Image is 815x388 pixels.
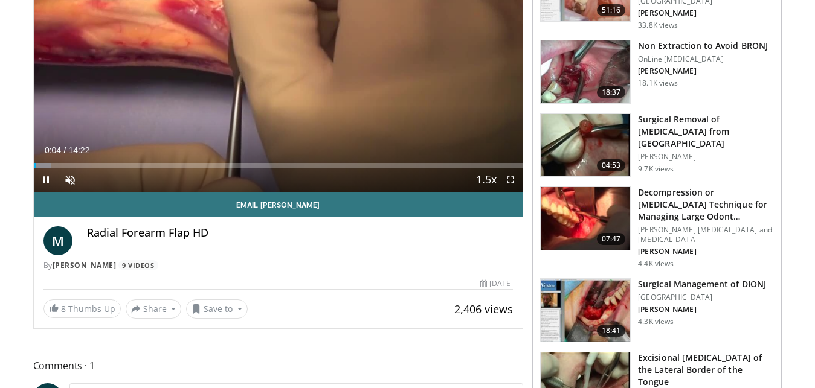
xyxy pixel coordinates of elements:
[638,278,766,290] h3: Surgical Management of DIONJ
[638,40,768,52] h3: Non Extraction to Avoid BRONJ
[43,299,121,318] a: 8 Thumbs Up
[454,302,513,316] span: 2,406 views
[118,260,158,270] a: 9 Videos
[638,305,766,314] p: [PERSON_NAME]
[638,113,774,150] h3: Surgical Removal of [MEDICAL_DATA] from [GEOGRAPHIC_DATA]
[540,278,774,342] a: 18:41 Surgical Management of DIONJ [GEOGRAPHIC_DATA] [PERSON_NAME] 4.3K views
[480,278,513,289] div: [DATE]
[638,152,774,162] p: [PERSON_NAME]
[597,86,626,98] span: 18:37
[126,299,182,319] button: Share
[34,192,523,217] a: Email [PERSON_NAME]
[638,247,774,256] p: [PERSON_NAME]
[597,325,626,337] span: 18:41
[638,186,774,223] h3: Decompression or [MEDICAL_DATA] Technique for Managing Large Odont…
[541,114,630,177] img: 21ef1dab-b335-4518-ade6-c0083bb9a05b.150x105_q85_crop-smart_upscale.jpg
[33,358,524,374] span: Comments 1
[498,168,523,192] button: Fullscreen
[43,260,514,271] div: By
[541,40,630,103] img: d93abb04-43be-42ba-9e81-e536ef9811c2.150x105_q85_crop-smart_upscale.jpg
[638,317,674,326] p: 4.3K views
[638,259,674,269] p: 4.4K views
[638,352,774,388] h3: Excisional [MEDICAL_DATA] of the Lateral Border of the Tongue
[541,187,630,250] img: e3d15a41-13de-461b-a0a4-0e295401ac48.150x105_q85_crop-smart_upscale.jpg
[597,4,626,16] span: 51:16
[61,303,66,314] span: 8
[540,40,774,104] a: 18:37 Non Extraction to Avoid BRONJ OnLine [MEDICAL_DATA] [PERSON_NAME] 18.1K views
[53,260,117,270] a: [PERSON_NAME]
[87,226,514,240] h4: Radial Forearm Flap HD
[638,293,766,302] p: [GEOGRAPHIC_DATA]
[638,225,774,244] p: [PERSON_NAME] [MEDICAL_DATA] and [MEDICAL_DATA]
[474,168,498,192] button: Playback Rate
[34,163,523,168] div: Progress Bar
[638,78,678,88] p: 18.1K views
[186,299,248,319] button: Save to
[34,168,58,192] button: Pause
[540,186,774,269] a: 07:47 Decompression or [MEDICAL_DATA] Technique for Managing Large Odont… [PERSON_NAME] [MEDICAL_...
[540,113,774,177] a: 04:53 Surgical Removal of [MEDICAL_DATA] from [GEOGRAPHIC_DATA] [PERSON_NAME] 9.7K views
[638,66,768,76] p: [PERSON_NAME]
[45,145,61,155] span: 0:04
[43,226,72,255] a: M
[64,145,66,155] span: /
[597,159,626,171] span: 04:53
[68,145,89,155] span: 14:22
[597,233,626,245] span: 07:47
[638,54,768,64] p: OnLine [MEDICAL_DATA]
[638,21,678,30] p: 33.8K views
[638,8,774,18] p: [PERSON_NAME]
[638,164,674,174] p: 9.7K views
[541,279,630,342] img: d399bdbc-a300-49b5-ae13-556b145ab4ad.150x105_q85_crop-smart_upscale.jpg
[58,168,82,192] button: Unmute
